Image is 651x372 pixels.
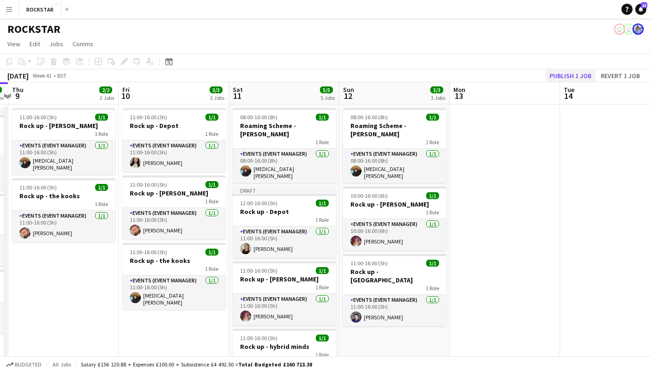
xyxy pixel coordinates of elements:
[343,122,446,138] h3: Roaming Scheme - [PERSON_NAME]
[343,254,446,326] div: 11:00-16:00 (5h)1/1Rock up - [GEOGRAPHIC_DATA]1 RoleEvents (Event Manager)1/111:00-16:00 (5h)[PER...
[320,86,333,93] span: 5/5
[426,114,439,121] span: 1/1
[205,265,218,272] span: 1 Role
[121,91,130,101] span: 10
[343,200,446,208] h3: Rock up - [PERSON_NAME]
[7,71,29,80] div: [DATE]
[233,85,243,94] span: Sat
[240,335,277,342] span: 11:00-16:00 (5h)
[30,72,54,79] span: Week 41
[122,85,130,94] span: Fri
[19,114,57,121] span: 11:00-16:00 (5h)
[316,114,329,121] span: 1/1
[233,342,336,351] h3: Rock up - hybrid minds
[11,91,24,101] span: 9
[5,360,43,370] button: Budgeted
[122,140,226,172] app-card-role: Events (Event Manager)1/111:00-16:00 (5h)[PERSON_NAME]
[122,256,226,265] h3: Rock up - the kooks
[95,201,108,207] span: 1 Role
[233,226,336,258] app-card-role: Events (Event Manager)1/111:00-16:00 (5h)[PERSON_NAME]
[233,187,336,258] app-job-card: Draft11:00-16:00 (5h)1/1Rock up - Depot1 RoleEvents (Event Manager)1/111:00-16:00 (5h)[PERSON_NAME]
[315,216,329,223] span: 1 Role
[12,178,115,242] div: 11:00-16:00 (5h)1/1Rock up - the kooks1 RoleEvents (Event Manager)1/111:00-16:00 (5h)[PERSON_NAME]
[623,24,634,35] app-user-avatar: Ed Harvey
[614,24,625,35] app-user-avatar: Ed Harvey
[453,85,465,94] span: Mon
[233,122,336,138] h3: Roaming Scheme - [PERSON_NAME]
[633,24,644,35] app-user-avatar: Lucy Hillier
[12,211,115,242] app-card-role: Events (Event Manager)1/111:00-16:00 (5h)[PERSON_NAME]
[95,184,108,191] span: 1/1
[350,192,388,199] span: 10:00-16:00 (6h)
[205,198,218,205] span: 1 Role
[233,262,336,325] app-job-card: 11:00-16:00 (5h)1/1Rock up - [PERSON_NAME]1 RoleEvents (Event Manager)1/111:00-16:00 (5h)[PERSON_...
[51,361,73,368] span: All jobs
[99,86,112,93] span: 2/2
[7,40,20,48] span: View
[343,85,354,94] span: Sun
[12,192,115,200] h3: Rock up - the kooks
[233,294,336,325] app-card-role: Events (Event Manager)1/111:00-16:00 (5h)[PERSON_NAME]
[320,94,335,101] div: 5 Jobs
[635,4,646,15] a: 23
[122,243,226,310] div: 11:00-16:00 (5h)1/1Rock up - the kooks1 RoleEvents (Event Manager)1/111:00-16:00 (5h)[MEDICAL_DAT...
[316,335,329,342] span: 1/1
[72,40,93,48] span: Comms
[240,200,277,207] span: 11:00-16:00 (5h)
[19,0,61,18] button: ROCKSTAR
[431,94,445,101] div: 3 Jobs
[46,38,67,50] a: Jobs
[316,267,329,274] span: 1/1
[12,85,24,94] span: Thu
[426,192,439,199] span: 1/1
[4,38,24,50] a: View
[100,94,114,101] div: 2 Jobs
[12,108,115,175] app-job-card: 11:00-16:00 (5h)1/1Rock up - [PERSON_NAME]1 RoleEvents (Event Manager)1/111:00-16:00 (5h)[MEDICAL...
[343,268,446,284] h3: Rock up - [GEOGRAPHIC_DATA]
[316,200,329,207] span: 1/1
[122,189,226,197] h3: Rock up - [PERSON_NAME]
[12,122,115,130] h3: Rock up - [PERSON_NAME]
[7,22,60,36] h1: ROCKSTAR
[426,260,439,267] span: 1/1
[122,275,226,310] app-card-role: Events (Event Manager)1/111:00-16:00 (5h)[MEDICAL_DATA][PERSON_NAME]
[426,285,439,292] span: 1 Role
[95,114,108,121] span: 1/1
[210,94,224,101] div: 3 Jobs
[350,260,388,267] span: 11:00-16:00 (5h)
[342,91,354,101] span: 12
[19,184,57,191] span: 11:00-16:00 (5h)
[343,187,446,250] app-job-card: 10:00-16:00 (6h)1/1Rock up - [PERSON_NAME]1 RoleEvents (Event Manager)1/110:00-16:00 (6h)[PERSON_...
[122,176,226,239] app-job-card: 11:00-16:00 (5h)1/1Rock up - [PERSON_NAME]1 RoleEvents (Event Manager)1/111:00-16:00 (5h)[PERSON_...
[130,181,167,188] span: 11:00-16:00 (5h)
[30,40,40,48] span: Edit
[205,249,218,256] span: 1/1
[205,130,218,137] span: 1 Role
[343,295,446,326] app-card-role: Events (Event Manager)1/111:00-16:00 (5h)[PERSON_NAME]
[57,72,66,79] div: BST
[233,149,336,183] app-card-role: Events (Event Manager)1/108:00-16:00 (8h)[MEDICAL_DATA][PERSON_NAME]
[69,38,97,50] a: Comms
[350,114,388,121] span: 08:00-16:00 (8h)
[122,122,226,130] h3: Rock up - Depot
[233,108,336,183] app-job-card: 08:00-16:00 (8h)1/1Roaming Scheme - [PERSON_NAME]1 RoleEvents (Event Manager)1/108:00-16:00 (8h)[...
[562,91,574,101] span: 14
[231,91,243,101] span: 11
[233,187,336,194] div: Draft
[343,108,446,183] app-job-card: 08:00-16:00 (8h)1/1Roaming Scheme - [PERSON_NAME]1 RoleEvents (Event Manager)1/108:00-16:00 (8h)[...
[81,361,312,368] div: Salary £156 120.88 + Expenses £100.00 + Subsistence £4 492.50 =
[130,114,167,121] span: 11:00-16:00 (5h)
[315,139,329,146] span: 1 Role
[122,108,226,172] app-job-card: 11:00-16:00 (5h)1/1Rock up - Depot1 RoleEvents (Event Manager)1/111:00-16:00 (5h)[PERSON_NAME]
[233,207,336,216] h3: Rock up - Depot
[426,209,439,216] span: 1 Role
[564,85,574,94] span: Tue
[315,351,329,358] span: 1 Role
